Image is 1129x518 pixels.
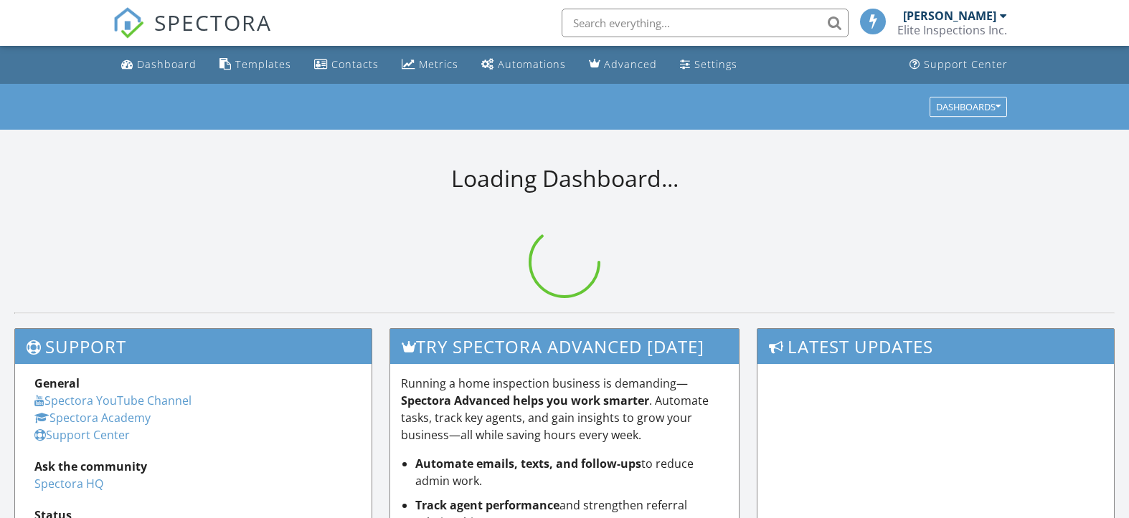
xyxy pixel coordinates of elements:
[419,57,458,71] div: Metrics
[235,57,291,71] div: Templates
[415,497,559,513] strong: Track agent performance
[897,23,1007,37] div: Elite Inspections Inc.
[34,427,130,443] a: Support Center
[562,9,849,37] input: Search everything...
[415,456,641,471] strong: Automate emails, texts, and follow-ups
[34,375,80,391] strong: General
[15,329,372,364] h3: Support
[936,102,1001,112] div: Dashboards
[34,410,151,426] a: Spectora Academy
[498,57,566,71] div: Automations
[674,52,743,78] a: Settings
[904,52,1014,78] a: Support Center
[34,476,103,491] a: Spectora HQ
[331,57,379,71] div: Contacts
[113,19,272,49] a: SPECTORA
[415,455,727,489] li: to reduce admin work.
[308,52,384,78] a: Contacts
[604,57,657,71] div: Advanced
[476,52,572,78] a: Automations (Basic)
[34,393,192,408] a: Spectora YouTube Channel
[924,57,1008,71] div: Support Center
[396,52,464,78] a: Metrics
[214,52,297,78] a: Templates
[113,7,144,39] img: The Best Home Inspection Software - Spectora
[390,329,738,364] h3: Try spectora advanced [DATE]
[930,97,1007,117] button: Dashboards
[903,9,996,23] div: [PERSON_NAME]
[154,7,272,37] span: SPECTORA
[401,393,649,408] strong: Spectora Advanced helps you work smarter
[583,52,663,78] a: Advanced
[694,57,737,71] div: Settings
[401,375,727,443] p: Running a home inspection business is demanding— . Automate tasks, track key agents, and gain ins...
[137,57,197,71] div: Dashboard
[34,458,352,475] div: Ask the community
[115,52,202,78] a: Dashboard
[757,329,1114,364] h3: Latest Updates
